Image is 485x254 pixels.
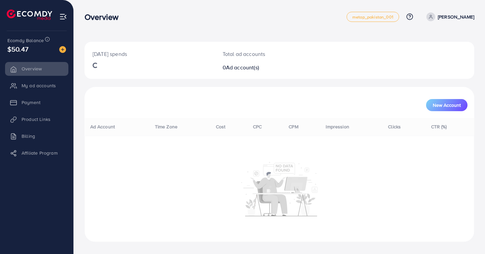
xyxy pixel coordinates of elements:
[7,37,44,44] span: Ecomdy Balance
[426,99,467,111] button: New Account
[59,46,66,53] img: image
[433,103,461,107] span: New Account
[438,13,474,21] p: [PERSON_NAME]
[223,64,304,71] h2: 0
[93,50,206,58] p: [DATE] spends
[424,12,474,21] a: [PERSON_NAME]
[226,64,259,71] span: Ad account(s)
[352,15,393,19] span: metap_pakistan_001
[59,13,67,21] img: menu
[7,44,28,54] span: $50.47
[7,9,52,20] img: logo
[347,12,399,22] a: metap_pakistan_001
[223,50,304,58] p: Total ad accounts
[85,12,124,22] h3: Overview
